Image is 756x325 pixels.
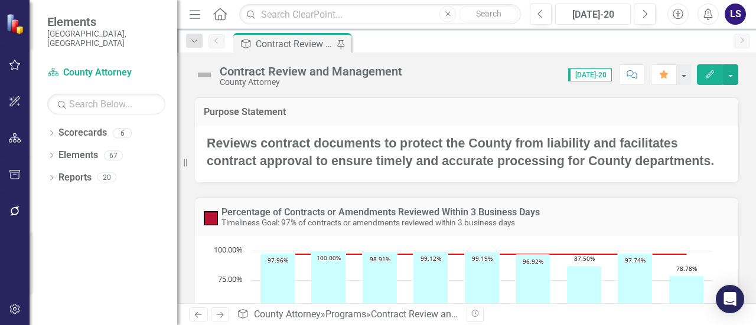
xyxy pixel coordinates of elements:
text: 100.00% [317,254,341,262]
a: Elements [58,149,98,162]
div: 6 [113,128,132,138]
button: [DATE]-20 [555,4,631,25]
text: 97.74% [625,256,646,264]
span: [DATE]-20 [568,68,612,81]
a: Percentage of Contracts or Amendments Reviewed Within 3 Business Days [221,206,540,218]
text: 98.91% [370,255,390,263]
div: Open Intercom Messenger [716,285,744,313]
div: » » [237,308,458,321]
div: Contract Review and Management [220,65,402,78]
div: County Attorney [220,78,402,87]
div: Contract Review and Management [371,308,514,320]
div: 67 [104,150,123,160]
img: Not Defined [195,65,214,84]
div: Contract Review and Management [256,37,334,51]
a: County Attorney [47,66,165,80]
text: 75.00% [218,274,243,284]
button: Search [459,6,518,22]
div: 20 [97,173,116,183]
a: Programs [325,308,366,320]
h3: Purpose Statement [204,107,729,117]
small: [GEOGRAPHIC_DATA], [GEOGRAPHIC_DATA] [47,29,165,48]
span: Search [476,9,501,18]
span: Elements [47,15,165,29]
text: 87.50% [574,254,595,262]
small: Timeliness Goal: 97% of contracts or amendments reviewed within 3 business days [221,218,515,227]
input: Search Below... [47,94,165,114]
g: Target - 97%, series 2 of 2. Line with 9 data points. [275,252,689,257]
text: 99.19% [472,254,493,262]
text: 50.00% [218,303,243,314]
text: 97.96% [268,256,288,264]
button: LS [725,4,746,25]
a: County Attorney [254,308,321,320]
text: 78.78% [676,264,697,273]
div: [DATE]-20 [559,8,627,22]
text: 100.00% [214,244,243,255]
img: Below Plan [204,211,218,225]
span: Reviews contract documents to protect the County from liability and facilitates contract approval... [207,136,714,168]
img: ClearPoint Strategy [6,14,27,34]
text: 99.12% [421,254,441,262]
text: 96.92% [523,257,543,265]
input: Search ClearPoint... [239,4,521,25]
a: Scorecards [58,126,107,140]
a: Reports [58,171,92,185]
